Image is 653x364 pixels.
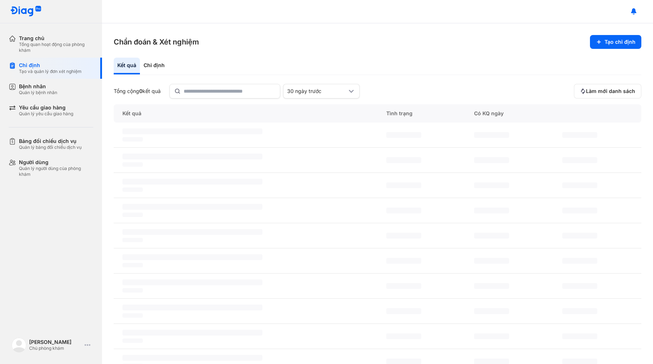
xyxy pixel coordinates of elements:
[19,90,57,96] div: Quản lý bệnh nhân
[474,157,509,163] span: ‌
[122,187,143,192] span: ‌
[562,333,597,339] span: ‌
[562,157,597,163] span: ‌
[474,333,509,339] span: ‌
[562,208,597,213] span: ‌
[19,62,82,69] div: Chỉ định
[562,283,597,289] span: ‌
[140,58,168,74] div: Chỉ định
[19,138,82,144] div: Bảng đối chiếu dịch vụ
[122,338,143,343] span: ‌
[19,159,93,166] div: Người dùng
[114,37,199,47] h3: Chẩn đoán & Xét nghiệm
[122,213,143,217] span: ‌
[122,313,143,318] span: ‌
[122,128,262,134] span: ‌
[386,157,421,163] span: ‌
[386,258,421,264] span: ‌
[474,283,509,289] span: ‌
[19,166,93,177] div: Quản lý người dùng của phòng khám
[122,305,262,310] span: ‌
[19,111,73,117] div: Quản lý yêu cầu giao hàng
[474,208,509,213] span: ‌
[122,137,143,142] span: ‌
[122,288,143,293] span: ‌
[562,182,597,188] span: ‌
[562,308,597,314] span: ‌
[122,279,262,285] span: ‌
[114,88,161,94] div: Tổng cộng kết quả
[114,104,378,123] div: Kết quả
[586,88,635,94] span: Làm mới danh sách
[19,42,93,53] div: Tổng quan hoạt động của phòng khám
[474,233,509,239] span: ‌
[465,104,553,123] div: Có KQ ngày
[122,238,143,242] span: ‌
[386,308,421,314] span: ‌
[122,330,262,336] span: ‌
[386,182,421,188] span: ‌
[474,258,509,264] span: ‌
[378,104,465,123] div: Tình trạng
[122,162,143,167] span: ‌
[12,338,26,352] img: logo
[122,355,262,361] span: ‌
[114,58,140,74] div: Kết quả
[386,132,421,138] span: ‌
[122,154,262,159] span: ‌
[19,104,73,111] div: Yêu cầu giao hàng
[590,35,641,49] button: Tạo chỉ định
[474,182,509,188] span: ‌
[287,88,347,94] div: 30 ngày trước
[122,254,262,260] span: ‌
[29,345,82,351] div: Chủ phòng khám
[562,132,597,138] span: ‌
[122,179,262,185] span: ‌
[122,204,262,210] span: ‌
[19,144,82,150] div: Quản lý bảng đối chiếu dịch vụ
[139,88,142,94] span: 0
[474,132,509,138] span: ‌
[574,84,641,98] button: Làm mới danh sách
[122,263,143,267] span: ‌
[19,83,57,90] div: Bệnh nhân
[386,333,421,339] span: ‌
[122,229,262,235] span: ‌
[386,208,421,213] span: ‌
[562,233,597,239] span: ‌
[386,233,421,239] span: ‌
[562,258,597,264] span: ‌
[29,339,82,345] div: [PERSON_NAME]
[386,283,421,289] span: ‌
[474,308,509,314] span: ‌
[19,35,93,42] div: Trang chủ
[19,69,82,74] div: Tạo và quản lý đơn xét nghiệm
[10,6,42,17] img: logo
